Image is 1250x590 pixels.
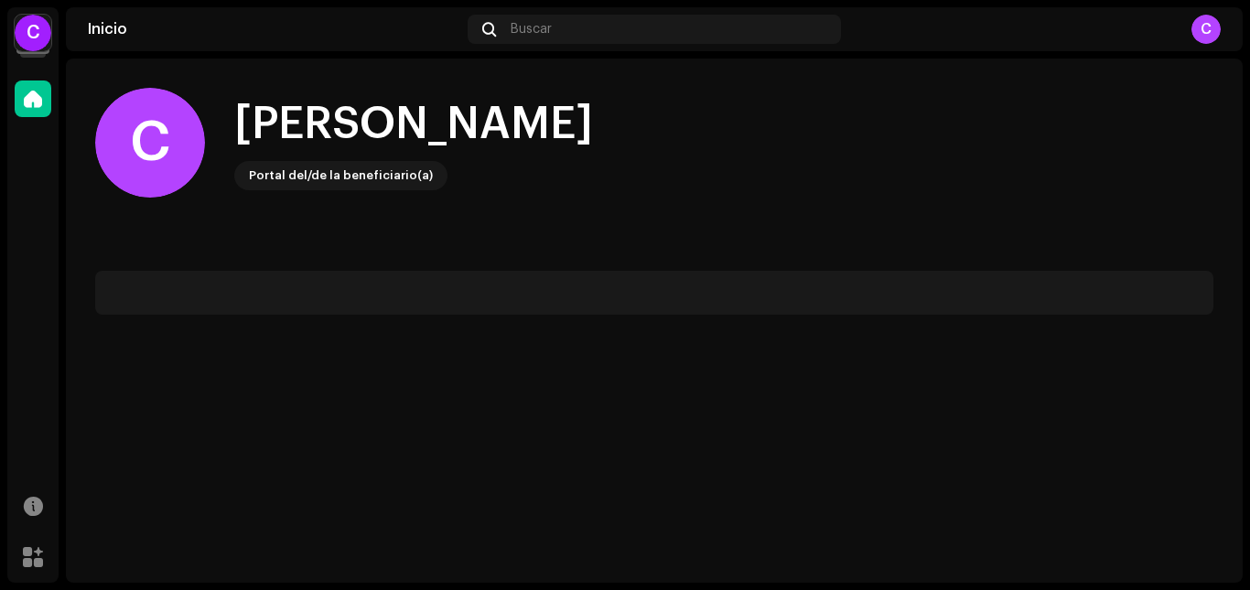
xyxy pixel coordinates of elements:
div: C [95,88,205,198]
div: [PERSON_NAME] [234,95,593,154]
div: Inicio [88,22,460,37]
div: Portal del/de la beneficiario(a) [249,165,433,187]
span: Buscar [511,22,552,37]
div: C [1191,15,1221,44]
div: C [15,15,51,51]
